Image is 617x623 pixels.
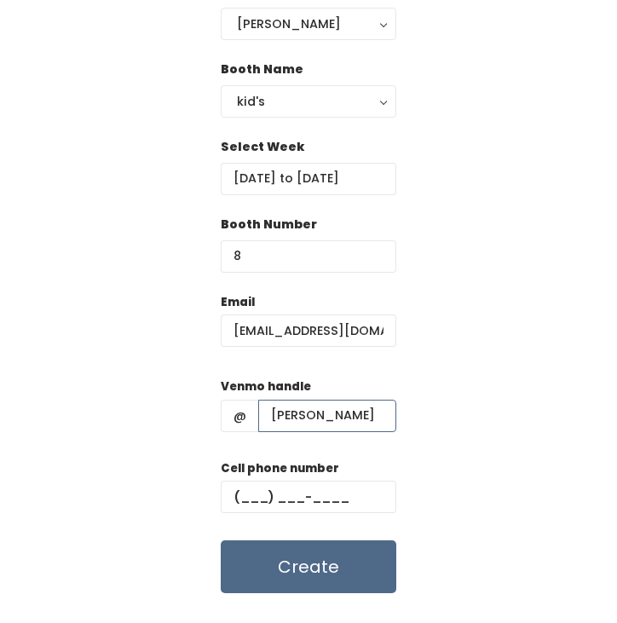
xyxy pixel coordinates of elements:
input: @ . [221,314,396,347]
input: (___) ___-____ [221,481,396,513]
button: kid's [221,85,396,118]
label: Venmo handle [221,378,311,395]
label: Booth Number [221,216,317,234]
div: [PERSON_NAME] [237,14,380,33]
div: kid's [237,92,380,111]
input: Select week [221,163,396,195]
button: [PERSON_NAME] [221,8,396,40]
label: Select Week [221,138,304,156]
button: Create [221,540,396,593]
span: @ [221,400,259,432]
label: Cell phone number [221,460,339,477]
label: Booth Name [221,61,303,78]
input: Booth Number [221,240,396,273]
label: Email [221,294,255,311]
